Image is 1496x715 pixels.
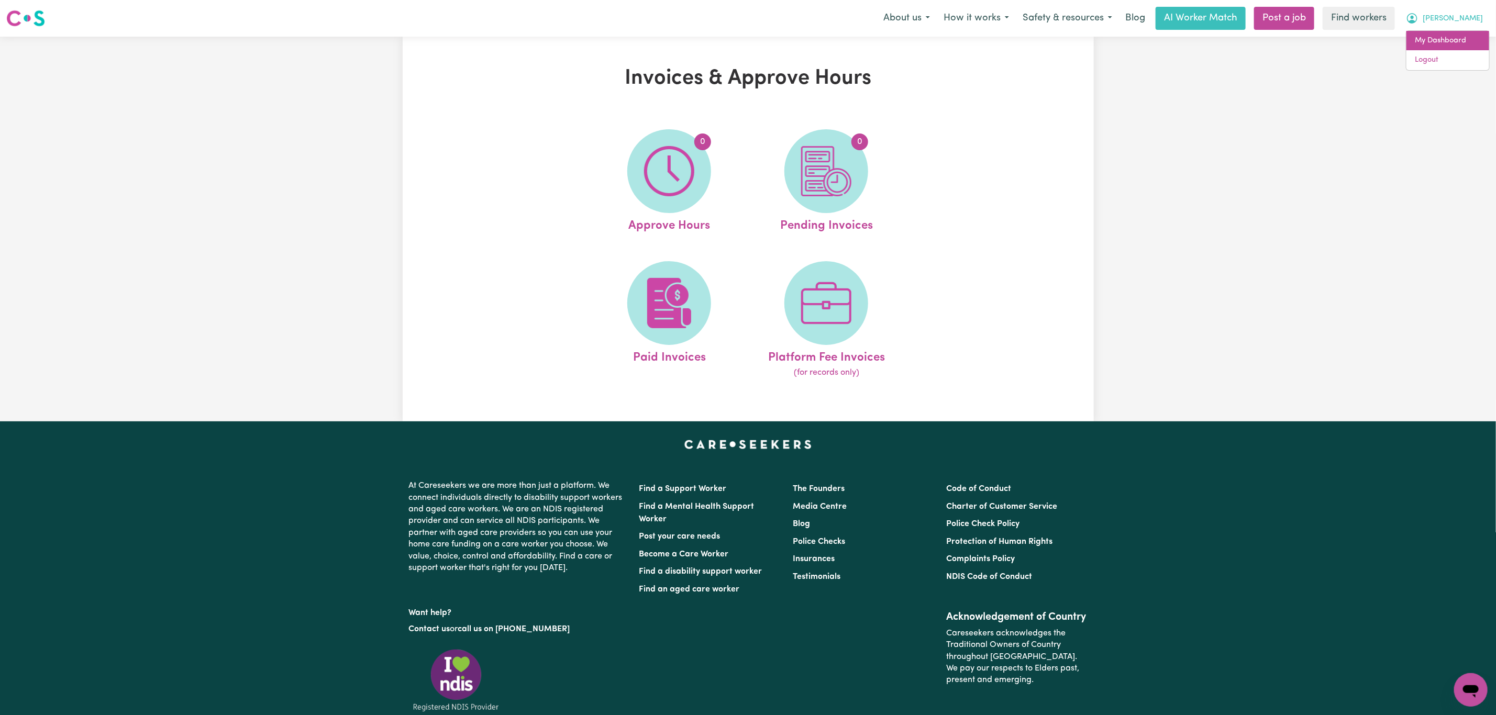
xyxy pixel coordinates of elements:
[793,555,835,563] a: Insurances
[937,7,1016,29] button: How it works
[639,502,755,523] a: Find a Mental Health Support Worker
[524,66,972,91] h1: Invoices & Approve Hours
[628,213,710,235] span: Approve Hours
[1406,30,1490,71] div: My Account
[946,611,1087,623] h2: Acknowledgement of Country
[409,625,450,633] a: Contact us
[1254,7,1314,30] a: Post a job
[639,550,729,558] a: Become a Care Worker
[594,129,745,235] a: Approve Hours
[946,538,1052,546] a: Protection of Human Rights
[851,133,868,150] span: 0
[1406,50,1489,70] a: Logout
[1119,7,1151,30] a: Blog
[946,623,1087,690] p: Careseekers acknowledges the Traditional Owners of Country throughout [GEOGRAPHIC_DATA]. We pay o...
[877,7,937,29] button: About us
[751,129,902,235] a: Pending Invoices
[780,213,873,235] span: Pending Invoices
[946,485,1011,493] a: Code of Conduct
[1454,673,1488,707] iframe: Button to launch messaging window, conversation in progress
[409,476,627,578] p: At Careseekers we are more than just a platform. We connect individuals directly to disability su...
[684,440,812,449] a: Careseekers home page
[1323,7,1395,30] a: Find workers
[6,9,45,28] img: Careseekers logo
[793,573,840,581] a: Testimonials
[594,261,745,379] a: Paid Invoices
[409,603,627,619] p: Want help?
[1016,7,1119,29] button: Safety & resources
[946,502,1057,511] a: Charter of Customer Service
[751,261,902,379] a: Platform Fee Invoices(for records only)
[409,619,627,639] p: or
[793,502,847,511] a: Media Centre
[793,520,810,528] a: Blog
[946,573,1032,581] a: NDIS Code of Conduct
[6,6,45,30] a: Careseekers logo
[768,345,885,367] span: Platform Fee Invoices
[793,538,845,546] a: Police Checks
[946,555,1015,563] a: Complaints Policy
[458,625,570,633] a: call us on [PHONE_NUMBER]
[633,345,706,367] span: Paid Invoices
[639,485,727,493] a: Find a Support Worker
[1399,7,1490,29] button: My Account
[694,133,711,150] span: 0
[639,585,740,594] a: Find an aged care worker
[409,647,503,713] img: Registered NDIS provider
[639,532,721,541] a: Post your care needs
[639,567,762,576] a: Find a disability support worker
[1156,7,1246,30] a: AI Worker Match
[1406,31,1489,51] a: My Dashboard
[1423,13,1483,25] span: [PERSON_NAME]
[946,520,1020,528] a: Police Check Policy
[794,366,859,379] span: (for records only)
[793,485,845,493] a: The Founders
